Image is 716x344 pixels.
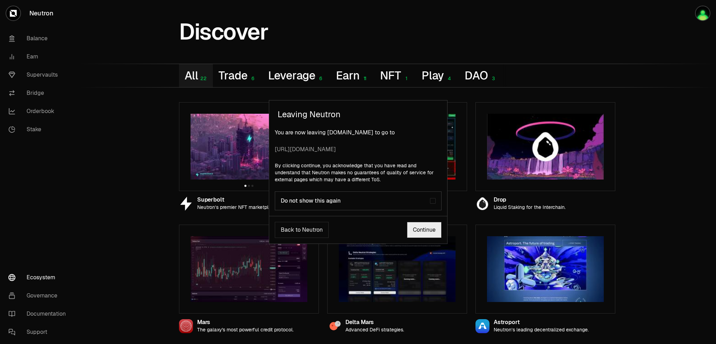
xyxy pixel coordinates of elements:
[407,222,442,238] a: Continue
[281,197,430,204] div: Do not show this again
[269,100,447,128] h2: Leaving Neutron
[275,222,329,238] button: Back to Neutron
[430,198,436,204] button: Do not show this again
[275,128,442,154] p: You are now leaving [DOMAIN_NAME] to go to
[275,145,442,154] span: [URL][DOMAIN_NAME]
[275,162,442,183] p: By clicking continue, you acknowledge that you have read and understand that Neutron makes no gua...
